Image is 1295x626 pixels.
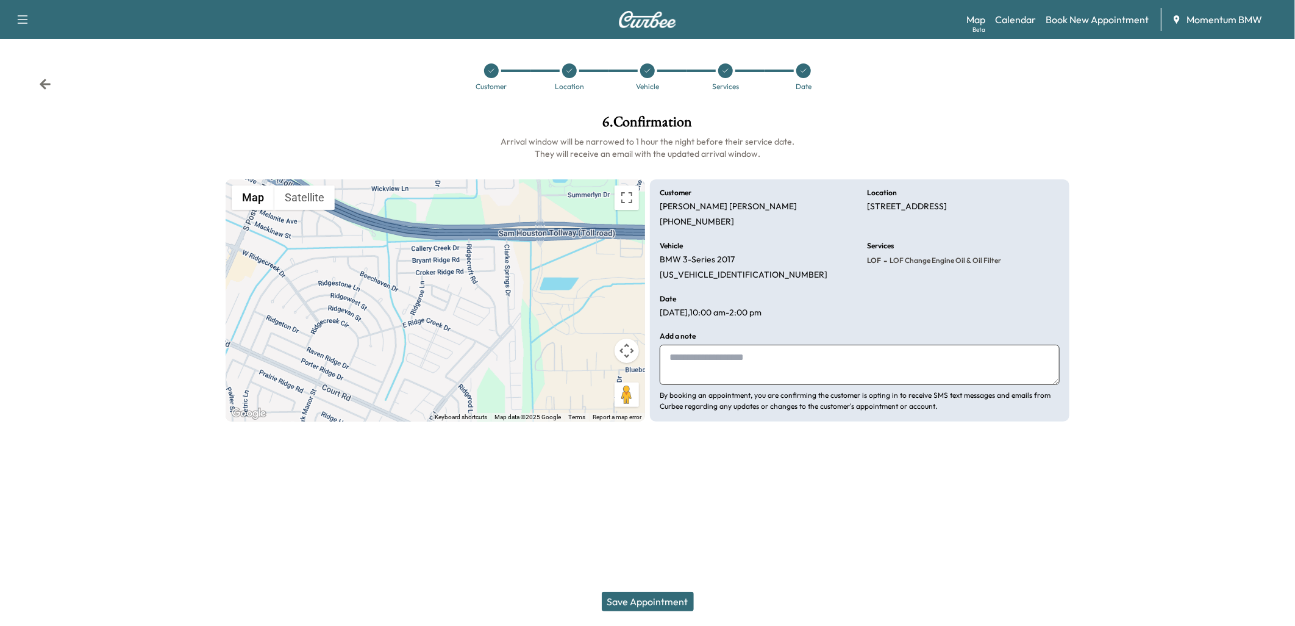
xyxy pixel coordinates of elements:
[881,254,887,267] span: -
[39,78,51,90] div: Back
[555,83,584,90] div: Location
[435,413,487,422] button: Keyboard shortcuts
[226,135,1069,160] h6: Arrival window will be narrowed to 1 hour the night before their service date. They will receive ...
[796,83,812,90] div: Date
[660,201,797,212] p: [PERSON_NAME] [PERSON_NAME]
[274,185,335,210] button: Show satellite imagery
[660,270,827,281] p: [US_VEHICLE_IDENTIFICATION_NUMBER]
[476,83,507,90] div: Customer
[660,308,762,318] p: [DATE] , 10:00 am - 2:00 pm
[660,242,683,250] h6: Vehicle
[1046,12,1149,27] a: Book New Appointment
[867,242,894,250] h6: Services
[660,390,1060,412] p: By booking an appointment, you are confirming the customer is opting in to receive SMS text messa...
[660,217,734,228] p: [PHONE_NUMBER]
[615,383,639,407] button: Drag Pegman onto the map to open Street View
[232,185,274,210] button: Show street map
[226,115,1069,135] h1: 6 . Confirmation
[966,12,985,27] a: MapBeta
[494,414,561,420] span: Map data ©2025 Google
[660,295,676,303] h6: Date
[593,414,641,420] a: Report a map error
[229,406,269,422] img: Google
[618,11,677,28] img: Curbee Logo
[712,83,739,90] div: Services
[1186,12,1262,27] span: Momentum BMW
[615,339,639,363] button: Map camera controls
[867,201,947,212] p: [STREET_ADDRESS]
[615,185,639,210] button: Toggle fullscreen view
[660,254,735,265] p: BMW 3-Series 2017
[660,189,691,196] h6: Customer
[229,406,269,422] a: Open this area in Google Maps (opens a new window)
[568,414,585,420] a: Terms (opens in new tab)
[660,333,696,340] h6: Add a note
[867,256,881,265] span: LOF
[995,12,1036,27] a: Calendar
[602,592,694,611] button: Save Appointment
[636,83,659,90] div: Vehicle
[972,25,985,34] div: Beta
[867,189,897,196] h6: Location
[887,256,1001,265] span: LOF Change Engine Oil & Oil Filter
